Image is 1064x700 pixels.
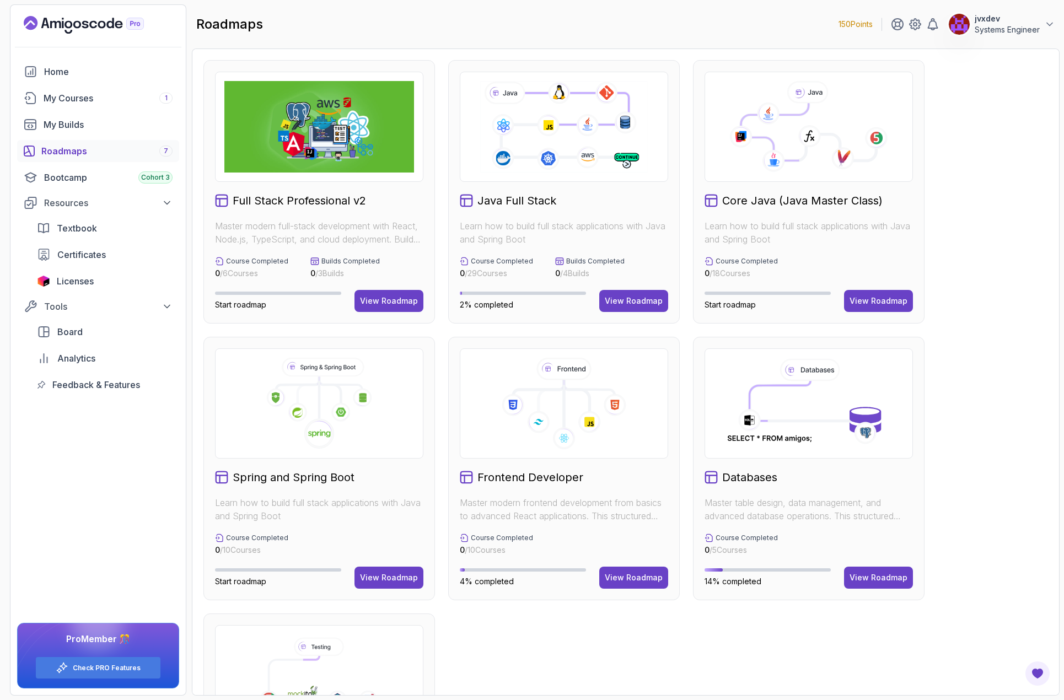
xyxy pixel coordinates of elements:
[477,470,583,485] h2: Frontend Developer
[471,534,533,542] p: Course Completed
[705,219,913,246] p: Learn how to build full stack applications with Java and Spring Boot
[215,577,266,586] span: Start roadmap
[30,347,179,369] a: analytics
[705,300,756,309] span: Start roadmap
[975,13,1040,24] p: jvxdev
[215,545,288,556] p: / 10 Courses
[57,222,97,235] span: Textbook
[44,171,173,184] div: Bootcamp
[839,19,873,30] p: 150 Points
[471,257,533,266] p: Course Completed
[354,290,423,312] button: View Roadmap
[599,290,668,312] button: View Roadmap
[948,13,1055,35] button: user profile imagejvxdevSystems Engineer
[850,572,907,583] div: View Roadmap
[705,268,710,278] span: 0
[17,61,179,83] a: home
[35,656,161,679] button: Check PRO Features
[30,217,179,239] a: textbook
[705,545,778,556] p: / 5 Courses
[722,470,777,485] h2: Databases
[716,534,778,542] p: Course Completed
[321,257,380,266] p: Builds Completed
[460,545,533,556] p: / 10 Courses
[460,496,668,523] p: Master modern frontend development from basics to advanced React applications. This structured le...
[605,295,663,306] div: View Roadmap
[844,567,913,589] button: View Roadmap
[460,577,514,586] span: 4% completed
[555,268,625,279] p: / 4 Builds
[354,567,423,589] button: View Roadmap
[196,15,263,33] h2: roadmaps
[566,257,625,266] p: Builds Completed
[460,300,513,309] span: 2% completed
[310,268,380,279] p: / 3 Builds
[705,577,761,586] span: 14% completed
[233,193,366,208] h2: Full Stack Professional v2
[215,496,423,523] p: Learn how to build full stack applications with Java and Spring Boot
[850,295,907,306] div: View Roadmap
[17,297,179,316] button: Tools
[1024,660,1051,687] button: Open Feedback Button
[17,193,179,213] button: Resources
[716,257,778,266] p: Course Completed
[41,144,173,158] div: Roadmaps
[224,81,414,173] img: Full Stack Professional v2
[17,114,179,136] a: builds
[226,534,288,542] p: Course Completed
[30,244,179,266] a: certificates
[44,300,173,313] div: Tools
[460,219,668,246] p: Learn how to build full stack applications with Java and Spring Boot
[57,274,94,288] span: Licenses
[460,545,465,554] span: 0
[460,268,465,278] span: 0
[30,321,179,343] a: board
[215,545,220,554] span: 0
[949,14,970,35] img: user profile image
[226,257,288,266] p: Course Completed
[30,270,179,292] a: licenses
[57,248,106,261] span: Certificates
[460,268,533,279] p: / 29 Courses
[44,118,173,131] div: My Builds
[360,572,418,583] div: View Roadmap
[215,268,288,279] p: / 6 Courses
[57,325,83,338] span: Board
[24,16,169,34] a: Landing page
[215,300,266,309] span: Start roadmap
[52,378,140,391] span: Feedback & Features
[141,173,170,182] span: Cohort 3
[477,193,556,208] h2: Java Full Stack
[705,545,710,554] span: 0
[37,276,50,287] img: jetbrains icon
[17,140,179,162] a: roadmaps
[164,147,168,155] span: 7
[165,94,168,103] span: 1
[17,87,179,109] a: courses
[310,268,315,278] span: 0
[44,91,173,105] div: My Courses
[215,268,220,278] span: 0
[555,268,560,278] span: 0
[705,496,913,523] p: Master table design, data management, and advanced database operations. This structured learning ...
[599,567,668,589] button: View Roadmap
[605,572,663,583] div: View Roadmap
[360,295,418,306] div: View Roadmap
[975,24,1040,35] p: Systems Engineer
[57,352,95,365] span: Analytics
[44,65,173,78] div: Home
[844,290,913,312] button: View Roadmap
[705,268,778,279] p: / 18 Courses
[722,193,883,208] h2: Core Java (Java Master Class)
[30,374,179,396] a: feedback
[233,470,354,485] h2: Spring and Spring Boot
[44,196,173,209] div: Resources
[17,166,179,189] a: bootcamp
[73,664,141,672] a: Check PRO Features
